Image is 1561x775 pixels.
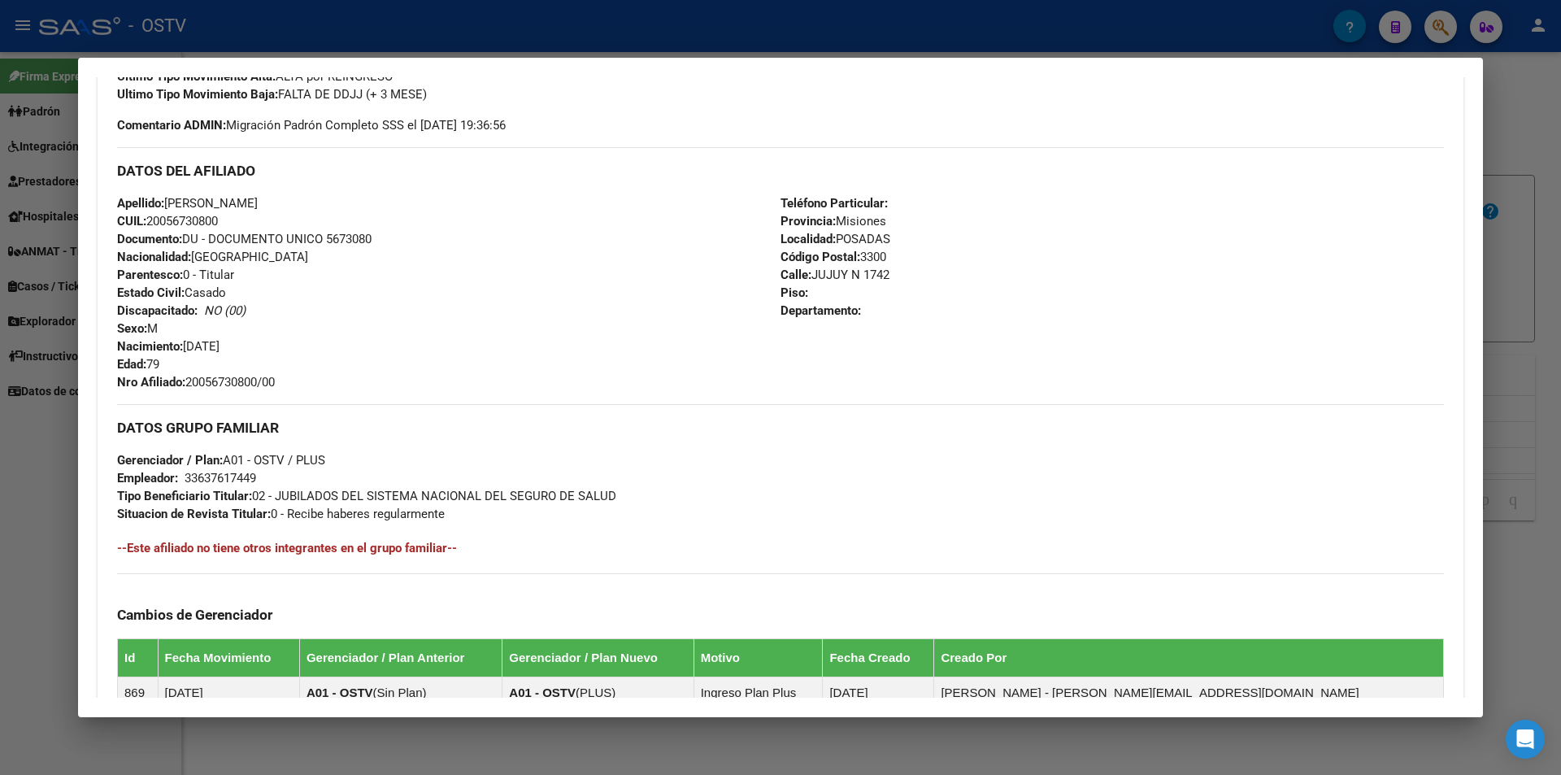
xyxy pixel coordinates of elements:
[299,677,502,708] td: ( )
[580,686,611,699] span: PLUS
[117,539,1444,557] h4: --Este afiliado no tiene otros integrantes en el grupo familiar--
[117,489,252,503] strong: Tipo Beneficiario Titular:
[117,357,146,372] strong: Edad:
[117,339,220,354] span: [DATE]
[780,214,886,229] span: Misiones
[117,321,147,336] strong: Sexo:
[117,375,275,390] span: 20056730800/00
[299,638,502,677] th: Gerenciador / Plan Anterior
[780,268,889,282] span: JUJUY N 1742
[117,357,159,372] span: 79
[117,489,616,503] span: 02 - JUBILADOS DEL SISTEMA NACIONAL DEL SEGURO DE SALUD
[117,232,372,246] span: DU - DOCUMENTO UNICO 5673080
[823,638,934,677] th: Fecha Creado
[1506,720,1545,759] div: Open Intercom Messenger
[117,87,278,102] strong: Ultimo Tipo Movimiento Baja:
[118,638,159,677] th: Id
[502,677,694,708] td: ( )
[509,686,576,699] strong: A01 - OSTV
[694,638,823,677] th: Motivo
[694,677,823,708] td: Ingreso Plan Plus
[117,471,178,485] strong: Empleador:
[780,303,861,318] strong: Departamento:
[780,250,886,264] span: 3300
[117,116,506,134] span: Migración Padrón Completo SSS el [DATE] 19:36:56
[780,214,836,229] strong: Provincia:
[780,285,808,300] strong: Piso:
[117,375,185,390] strong: Nro Afiliado:
[502,638,694,677] th: Gerenciador / Plan Nuevo
[117,453,325,468] span: A01 - OSTV / PLUS
[117,285,185,300] strong: Estado Civil:
[307,686,373,699] strong: A01 - OSTV
[117,232,182,246] strong: Documento:
[934,638,1444,677] th: Creado Por
[117,162,1444,180] h3: DATOS DEL AFILIADO
[117,339,183,354] strong: Nacimiento:
[117,453,223,468] strong: Gerenciador / Plan:
[117,214,218,229] span: 20056730800
[117,606,1444,624] h3: Cambios de Gerenciador
[117,196,164,211] strong: Apellido:
[780,250,860,264] strong: Código Postal:
[117,507,445,521] span: 0 - Recibe haberes regularmente
[185,469,256,487] div: 33637617449
[117,250,308,264] span: [GEOGRAPHIC_DATA]
[117,69,393,84] span: ALTA por REINGRESO
[780,196,888,211] strong: Teléfono Particular:
[780,232,836,246] strong: Localidad:
[117,214,146,229] strong: CUIL:
[117,303,198,318] strong: Discapacitado:
[117,285,226,300] span: Casado
[117,507,271,521] strong: Situacion de Revista Titular:
[117,87,427,102] span: FALTA DE DDJJ (+ 3 MESE)
[117,250,191,264] strong: Nacionalidad:
[117,321,158,336] span: M
[118,677,159,708] td: 869
[158,638,299,677] th: Fecha Movimiento
[117,268,183,282] strong: Parentesco:
[117,419,1444,437] h3: DATOS GRUPO FAMILIAR
[117,196,258,211] span: [PERSON_NAME]
[204,303,246,318] i: NO (00)
[117,268,234,282] span: 0 - Titular
[780,268,811,282] strong: Calle:
[377,686,423,699] span: Sin Plan
[117,69,276,84] strong: Ultimo Tipo Movimiento Alta:
[934,677,1444,708] td: [PERSON_NAME] - [PERSON_NAME][EMAIL_ADDRESS][DOMAIN_NAME]
[823,677,934,708] td: [DATE]
[117,118,226,133] strong: Comentario ADMIN:
[158,677,299,708] td: [DATE]
[780,232,890,246] span: POSADAS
